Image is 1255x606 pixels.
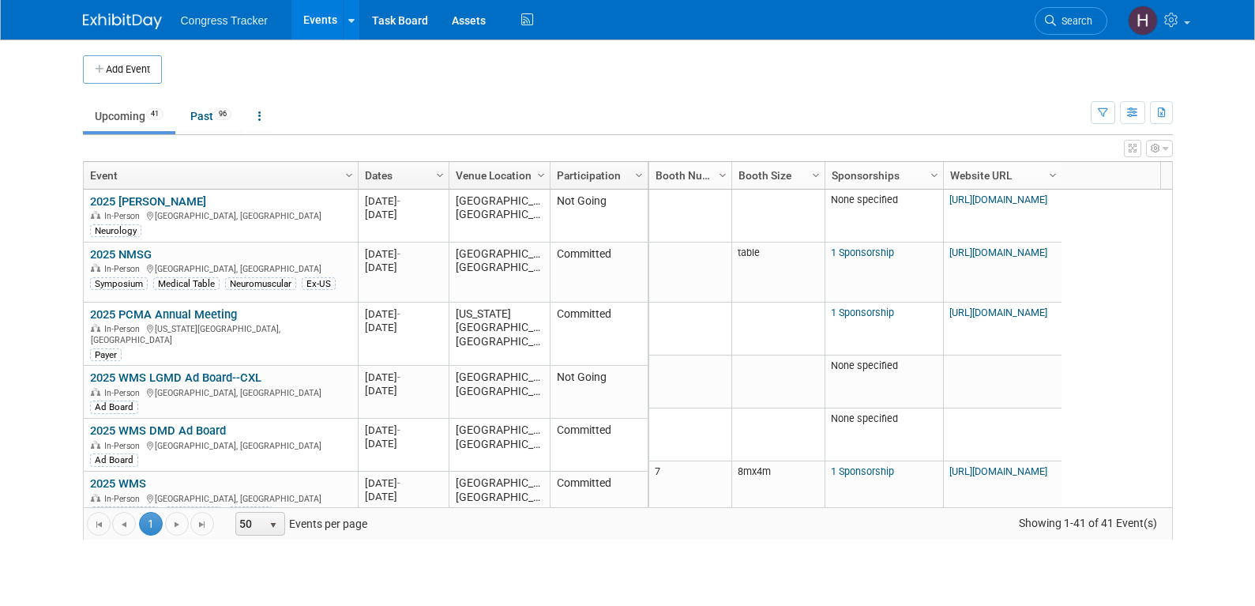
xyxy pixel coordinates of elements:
span: Go to the next page [171,518,183,531]
span: Column Settings [434,169,446,182]
div: [GEOGRAPHIC_DATA], [GEOGRAPHIC_DATA] [90,386,351,399]
div: Medical Table [153,277,220,290]
a: 2025 WMS LGMD Ad Board--CXL [90,371,261,385]
span: - [397,424,400,436]
div: [GEOGRAPHIC_DATA], [GEOGRAPHIC_DATA] [90,262,351,275]
span: None specified [831,194,898,205]
td: 8mx4m [731,461,825,529]
span: Go to the last page [196,518,209,531]
span: Column Settings [535,169,547,182]
div: [GEOGRAPHIC_DATA], [GEOGRAPHIC_DATA] [90,491,351,505]
a: 2025 [PERSON_NAME] [90,194,206,209]
a: Booth Number [656,162,721,189]
span: Column Settings [633,169,645,182]
div: [DATE] [365,194,442,208]
span: Column Settings [810,169,822,182]
td: [GEOGRAPHIC_DATA], [GEOGRAPHIC_DATA] [449,366,550,419]
a: Sponsorships [832,162,933,189]
span: - [397,248,400,260]
span: 1 [139,512,163,536]
a: Column Settings [431,162,449,186]
a: Past96 [178,101,243,131]
span: Showing 1-41 of 41 Event(s) [1004,512,1171,534]
img: In-Person Event [91,324,100,332]
div: [DATE] [365,247,442,261]
td: Committed [550,472,648,540]
a: Column Settings [630,162,648,186]
div: [DATE] [365,371,442,384]
a: 1 Sponsorship [831,247,894,258]
a: Column Settings [807,162,825,186]
span: In-Person [104,441,145,451]
a: Event [90,162,348,189]
div: Neuromuscular [225,277,296,290]
a: Website URL [950,162,1051,189]
span: Search [1056,15,1092,27]
a: Venue Location [456,162,539,189]
div: [DATE] [365,476,442,490]
span: Go to the first page [92,518,105,531]
a: 1 Sponsorship [831,465,894,477]
td: [GEOGRAPHIC_DATA], [GEOGRAPHIC_DATA] [449,472,550,540]
a: Column Settings [714,162,731,186]
a: Booth Size [738,162,814,189]
a: Column Settings [340,162,358,186]
a: Go to the next page [165,512,189,536]
div: [DATE] [365,321,442,334]
div: [GEOGRAPHIC_DATA], [GEOGRAPHIC_DATA] [90,439,351,452]
span: - [397,477,400,489]
span: Column Settings [928,169,941,182]
a: [URL][DOMAIN_NAME] [949,247,1047,258]
div: [GEOGRAPHIC_DATA], [GEOGRAPHIC_DATA] [90,209,351,222]
a: [URL][DOMAIN_NAME] [949,465,1047,477]
img: In-Person Event [91,264,100,272]
span: Go to the previous page [118,518,130,531]
a: 2025 WMS [90,476,146,491]
span: Column Settings [716,169,729,182]
span: - [397,371,400,383]
img: Heather Jones [1128,6,1158,36]
td: table [731,243,825,303]
a: Go to the first page [87,512,111,536]
img: ExhibitDay [83,13,162,29]
img: In-Person Event [91,494,100,502]
div: Ad Board [90,401,138,413]
div: [DATE] [365,490,442,503]
div: [DATE] [365,384,442,397]
td: Not Going [550,366,648,419]
img: In-Person Event [91,211,100,219]
div: [DATE] [365,261,442,274]
td: Committed [550,243,648,303]
div: Ex-US [302,277,336,290]
span: Column Settings [1046,169,1059,182]
div: [DATE] [365,423,442,437]
span: In-Person [104,324,145,334]
img: In-Person Event [91,441,100,449]
a: Column Settings [532,162,550,186]
td: Committed [550,303,648,366]
a: Go to the last page [190,512,214,536]
a: Upcoming41 [83,101,175,131]
span: None specified [831,412,898,424]
a: [URL][DOMAIN_NAME] [949,194,1047,205]
div: Payer [90,348,122,361]
span: select [267,519,280,532]
span: - [397,195,400,207]
div: Ad Board [90,454,138,466]
span: 96 [214,108,231,120]
a: 1 Sponsorship [831,307,894,318]
div: [DATE] [365,208,442,221]
td: 7 [649,461,731,529]
a: Participation [557,162,637,189]
a: Go to the previous page [112,512,136,536]
a: 2025 PCMA Annual Meeting [90,307,237,322]
span: Congress Tracker [181,14,268,27]
div: [DATE] [365,307,442,321]
td: Not Going [550,190,648,243]
a: Column Settings [1044,162,1061,186]
div: [US_STATE][GEOGRAPHIC_DATA], [GEOGRAPHIC_DATA] [90,322,351,345]
span: None specified [831,359,898,371]
span: In-Person [104,494,145,504]
span: In-Person [104,211,145,221]
a: 2025 WMS DMD Ad Board [90,423,226,438]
